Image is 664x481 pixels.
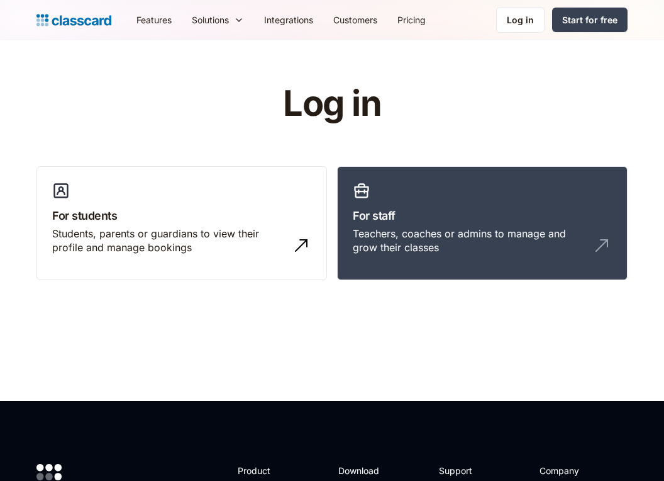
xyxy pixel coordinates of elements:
[52,207,311,224] h3: For students
[439,464,490,477] h2: Support
[539,464,623,477] h2: Company
[52,227,286,255] div: Students, parents or guardians to view their profile and manage bookings
[192,13,229,26] div: Solutions
[552,8,628,32] a: Start for free
[338,464,390,477] h2: Download
[36,166,327,281] a: For studentsStudents, parents or guardians to view their profile and manage bookings
[353,227,587,255] div: Teachers, coaches or admins to manage and grow their classes
[126,6,182,34] a: Features
[496,7,545,33] a: Log in
[238,464,305,477] h2: Product
[387,6,436,34] a: Pricing
[36,11,111,29] a: home
[254,6,323,34] a: Integrations
[323,6,387,34] a: Customers
[562,13,617,26] div: Start for free
[353,207,612,224] h3: For staff
[133,84,532,123] h1: Log in
[507,13,534,26] div: Log in
[337,166,628,281] a: For staffTeachers, coaches or admins to manage and grow their classes
[182,6,254,34] div: Solutions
